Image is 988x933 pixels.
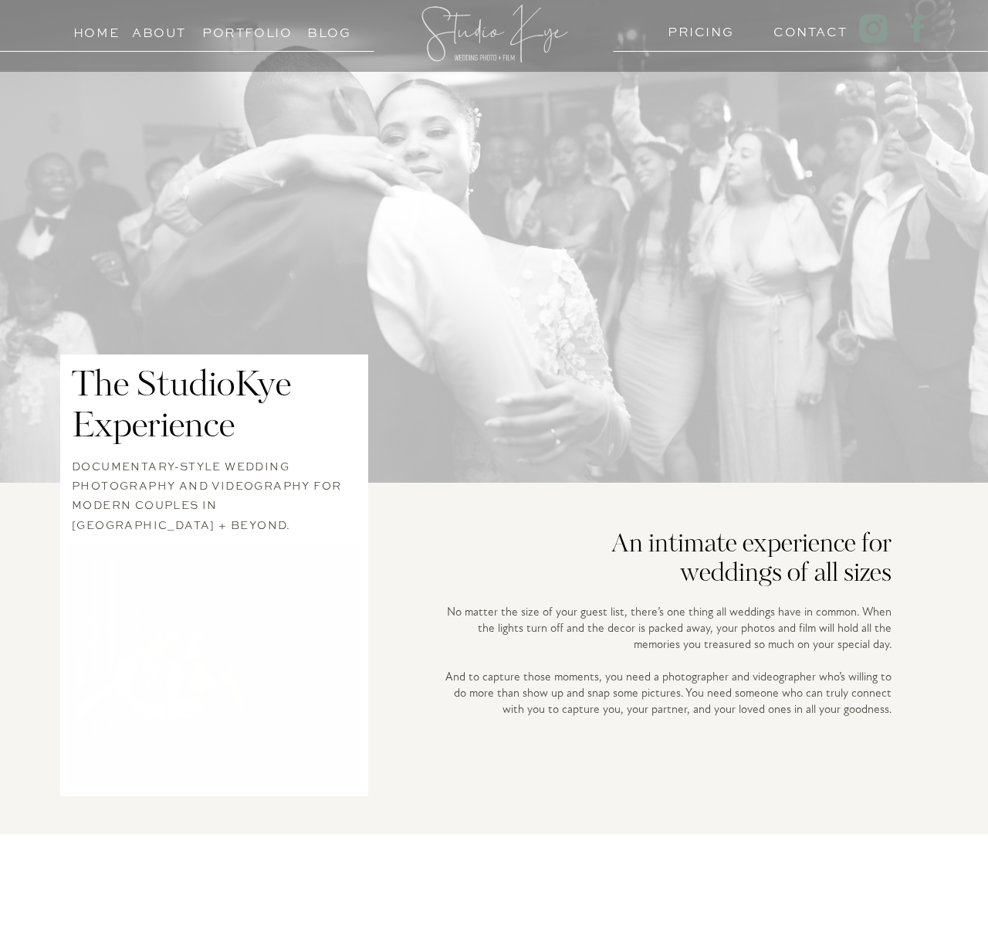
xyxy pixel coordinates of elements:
h2: An intimate experience for weddings of all sizes [558,531,892,588]
h3: Documentary-style wedding photography and videography for modern couples in [GEOGRAPHIC_DATA] + b... [72,456,356,511]
a: Portfolio [202,22,272,36]
a: About [132,22,186,36]
h2: The StudioKye Experience [72,367,343,450]
a: Contact [773,21,833,36]
a: Blog [294,22,364,36]
a: Home [66,22,126,36]
a: PRICING [668,21,727,36]
p: No matter the size of your guest list, there’s one thing all weddings have in common. When the li... [443,605,892,751]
